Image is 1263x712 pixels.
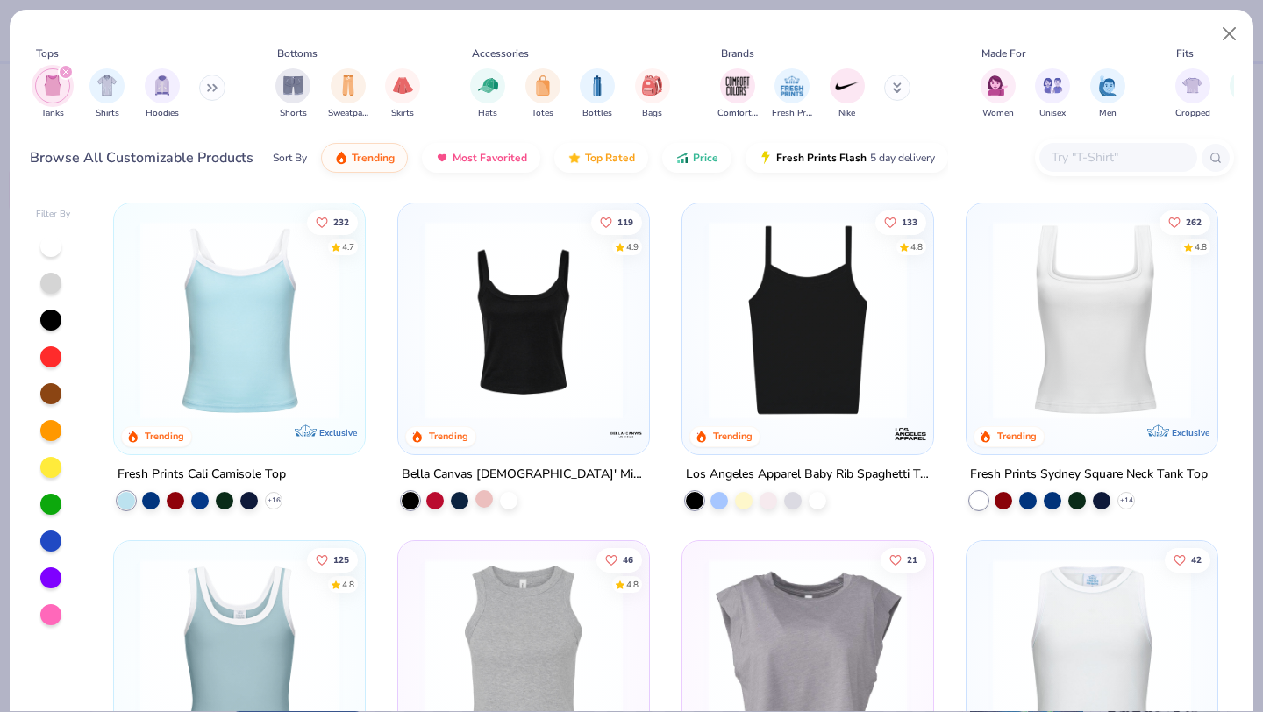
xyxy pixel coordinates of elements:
[1175,68,1210,120] button: filter button
[145,68,180,120] div: filter for Hoodies
[631,221,847,419] img: 80dc4ece-0e65-4f15-94a6-2a872a258fbd
[334,151,348,165] img: trending.gif
[1119,495,1132,506] span: + 14
[472,46,529,61] div: Accessories
[596,547,642,572] button: Like
[35,68,70,120] button: filter button
[910,240,923,253] div: 4.8
[402,464,646,486] div: Bella Canvas [DEMOGRAPHIC_DATA]' Micro Ribbed Scoop Tank
[435,151,449,165] img: most_fav.gif
[308,210,359,234] button: Like
[717,107,758,120] span: Comfort Colors
[533,75,553,96] img: Totes Image
[343,240,355,253] div: 4.7
[525,68,560,120] div: filter for Totes
[328,68,368,120] button: filter button
[617,217,633,226] span: 119
[422,143,540,173] button: Most Favorited
[478,75,498,96] img: Hats Image
[1175,68,1210,120] div: filter for Cropped
[772,68,812,120] button: filter button
[277,46,318,61] div: Bottoms
[385,68,420,120] button: filter button
[635,68,670,120] button: filter button
[153,75,172,96] img: Hoodies Image
[319,427,357,438] span: Exclusive
[623,555,633,564] span: 46
[385,68,420,120] div: filter for Skirts
[717,68,758,120] button: filter button
[830,68,865,120] div: filter for Nike
[41,107,64,120] span: Tanks
[275,68,310,120] div: filter for Shorts
[988,75,1008,96] img: Women Image
[1035,68,1070,120] div: filter for Unisex
[875,210,926,234] button: Like
[870,148,935,168] span: 5 day delivery
[591,210,642,234] button: Like
[470,68,505,120] div: filter for Hats
[339,75,358,96] img: Sweatpants Image
[772,107,812,120] span: Fresh Prints
[893,417,928,452] img: Los Angeles Apparel logo
[1176,46,1194,61] div: Fits
[35,68,70,120] div: filter for Tanks
[308,547,359,572] button: Like
[145,68,180,120] button: filter button
[328,68,368,120] div: filter for Sweatpants
[343,578,355,591] div: 4.8
[146,107,179,120] span: Hoodies
[1098,75,1117,96] img: Men Image
[700,221,916,419] img: cbf11e79-2adf-4c6b-b19e-3da42613dd1b
[582,107,612,120] span: Bottles
[1186,217,1202,226] span: 262
[609,417,644,452] img: Bella + Canvas logo
[30,147,253,168] div: Browse All Customizable Products
[96,107,119,120] span: Shirts
[746,143,948,173] button: Fresh Prints Flash5 day delivery
[779,73,805,99] img: Fresh Prints Image
[89,68,125,120] button: filter button
[393,75,413,96] img: Skirts Image
[662,143,731,173] button: Price
[280,107,307,120] span: Shorts
[470,68,505,120] button: filter button
[478,107,497,120] span: Hats
[838,107,855,120] span: Nike
[36,46,59,61] div: Tops
[554,143,648,173] button: Top Rated
[881,547,926,572] button: Like
[1090,68,1125,120] div: filter for Men
[268,495,281,506] span: + 16
[328,107,368,120] span: Sweatpants
[693,151,718,165] span: Price
[416,221,631,419] img: 8af284bf-0d00-45ea-9003-ce4b9a3194ad
[132,221,347,419] img: a25d9891-da96-49f3-a35e-76288174bf3a
[283,75,303,96] img: Shorts Image
[1039,107,1066,120] span: Unisex
[759,151,773,165] img: flash.gif
[772,68,812,120] div: filter for Fresh Prints
[1182,75,1202,96] img: Cropped Image
[1035,68,1070,120] button: filter button
[1160,210,1210,234] button: Like
[981,68,1016,120] button: filter button
[525,68,560,120] button: filter button
[1165,547,1210,572] button: Like
[391,107,414,120] span: Skirts
[776,151,867,165] span: Fresh Prints Flash
[724,73,751,99] img: Comfort Colors Image
[902,217,917,226] span: 133
[321,143,408,173] button: Trending
[118,464,286,486] div: Fresh Prints Cali Camisole Top
[585,151,635,165] span: Top Rated
[1213,18,1246,51] button: Close
[626,578,639,591] div: 4.8
[1175,107,1210,120] span: Cropped
[642,107,662,120] span: Bags
[273,150,307,166] div: Sort By
[580,68,615,120] div: filter for Bottles
[275,68,310,120] button: filter button
[1195,240,1207,253] div: 4.8
[635,68,670,120] div: filter for Bags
